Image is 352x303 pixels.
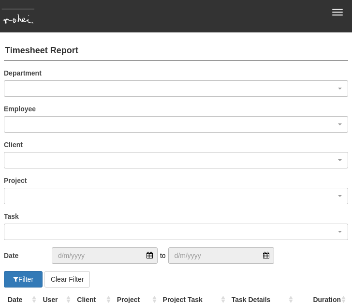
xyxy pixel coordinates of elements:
span: to [158,247,168,264]
input: d/m/yyyy [168,247,274,264]
input: d/m/yyyy [52,247,158,264]
h4: Timesheet Report [4,41,348,61]
button: Filter [4,271,43,288]
button: Clear Filter [44,271,90,288]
